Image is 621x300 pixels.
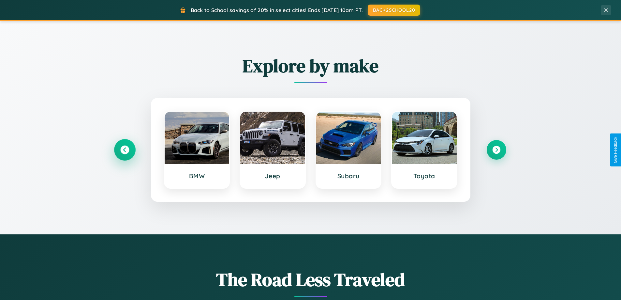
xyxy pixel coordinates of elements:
[613,137,618,163] div: Give Feedback
[115,267,506,292] h1: The Road Less Traveled
[247,172,299,180] h3: Jeep
[171,172,223,180] h3: BMW
[191,7,363,13] span: Back to School savings of 20% in select cities! Ends [DATE] 10am PT.
[115,53,506,78] h2: Explore by make
[398,172,450,180] h3: Toyota
[368,5,420,16] button: BACK2SCHOOL20
[323,172,375,180] h3: Subaru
